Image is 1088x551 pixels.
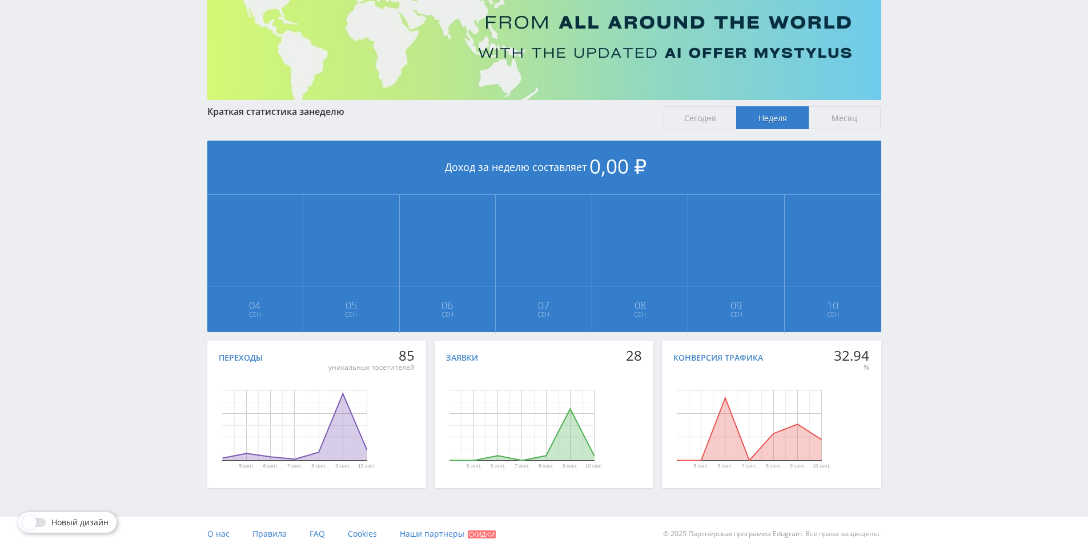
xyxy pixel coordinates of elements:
[311,464,326,469] text: 8 сент.
[208,301,303,310] span: 04
[263,464,278,469] text: 6 сент.
[496,301,591,310] span: 07
[589,153,647,179] span: 0,00 ₽
[766,464,781,469] text: 8 сент.
[252,528,287,539] span: Правила
[785,301,881,310] span: 10
[790,464,805,469] text: 9 сент.
[358,464,376,469] text: 10 сент.
[785,310,881,319] span: Сен
[239,464,254,469] text: 5 сент.
[834,363,869,372] div: %
[539,464,553,469] text: 8 сент.
[593,301,688,310] span: 08
[304,310,399,319] span: Сен
[694,464,709,469] text: 5 сент.
[718,464,733,469] text: 6 сент.
[834,348,869,364] div: 32.94
[549,517,881,551] div: © 2025 Партнёрская программа Edugram. Все права защищены.
[664,106,736,129] span: Сегодня
[208,310,303,319] span: Сен
[466,464,481,469] text: 5 сент.
[412,368,632,482] svg: Диаграмма.
[400,517,496,551] a: Наши партнеры Скидки
[585,464,603,469] text: 10 сент.
[309,105,344,118] span: неделю
[446,353,478,362] div: Заявки
[468,530,496,538] span: Скидки
[207,106,653,117] div: Краткая статистика за
[219,353,263,362] div: Переходы
[348,517,377,551] a: Cookies
[742,464,757,469] text: 7 сент.
[813,464,830,469] text: 10 сент.
[400,528,464,539] span: Наши партнеры
[491,464,505,469] text: 6 сент.
[400,301,495,310] span: 06
[593,310,688,319] span: Сен
[639,368,859,482] svg: Диаграмма.
[207,141,881,195] div: Доход за неделю составляет
[287,464,302,469] text: 7 сент.
[689,310,784,319] span: Сен
[400,310,495,319] span: Сен
[335,464,350,469] text: 9 сент.
[328,363,415,372] div: уникальных посетителей
[348,528,377,539] span: Cookies
[51,518,109,527] span: Новый дизайн
[207,517,230,551] a: О нас
[304,301,399,310] span: 05
[626,348,642,364] div: 28
[207,528,230,539] span: О нас
[252,517,287,551] a: Правила
[673,353,763,362] div: Конверсия трафика
[689,301,784,310] span: 09
[310,517,325,551] a: FAQ
[515,464,529,469] text: 7 сент.
[563,464,577,469] text: 9 сент.
[328,348,415,364] div: 85
[736,106,809,129] span: Неделя
[184,368,404,482] svg: Диаграмма.
[496,310,591,319] span: Сен
[809,106,881,129] span: Месяц
[310,528,325,539] span: FAQ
